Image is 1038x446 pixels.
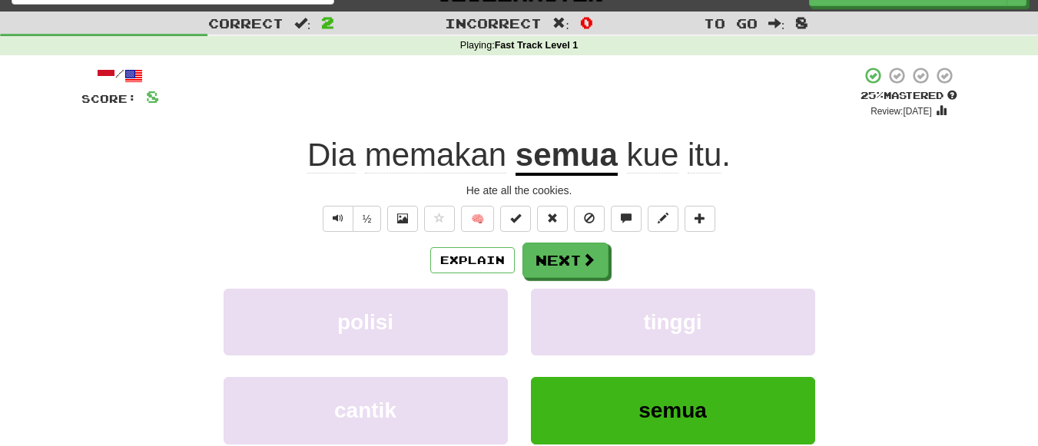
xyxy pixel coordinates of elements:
span: 2 [321,13,334,31]
small: Review: [DATE] [871,106,932,117]
span: 8 [795,13,808,31]
span: 0 [580,13,593,31]
span: Correct [208,15,284,31]
u: semua [516,137,618,176]
div: Text-to-speech controls [320,206,382,232]
div: / [81,66,159,85]
button: cantik [224,377,508,444]
span: Incorrect [445,15,542,31]
span: : [552,17,569,30]
button: Edit sentence (alt+d) [648,206,678,232]
button: Next [522,243,609,278]
span: . [618,137,731,173]
button: Play sentence audio (ctl+space) [323,206,353,232]
button: Reset to 0% Mastered (alt+r) [537,206,568,232]
span: : [294,17,311,30]
span: Score: [81,92,137,105]
button: Explain [430,247,515,273]
span: 8 [146,87,159,106]
button: polisi [224,289,508,355]
span: polisi [337,310,393,334]
span: semua [638,398,707,422]
button: Add to collection (alt+a) [685,206,715,232]
span: 25 % [861,89,884,101]
button: Ignore sentence (alt+i) [574,206,605,232]
span: itu [688,137,721,173]
button: tinggi [531,289,815,355]
span: memakan [365,137,506,173]
span: kue [627,137,679,173]
span: Dia [307,137,356,173]
button: Favorite sentence (alt+f) [424,206,455,232]
button: Discuss sentence (alt+u) [611,206,642,232]
strong: Fast Track Level 1 [495,40,579,51]
button: 🧠 [461,206,494,232]
div: Mastered [861,89,957,103]
span: tinggi [643,310,701,334]
button: ½ [353,206,382,232]
button: Set this sentence to 100% Mastered (alt+m) [500,206,531,232]
button: semua [531,377,815,444]
span: : [768,17,785,30]
div: He ate all the cookies. [81,183,957,198]
span: cantik [334,398,396,422]
span: To go [704,15,758,31]
button: Show image (alt+x) [387,206,418,232]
